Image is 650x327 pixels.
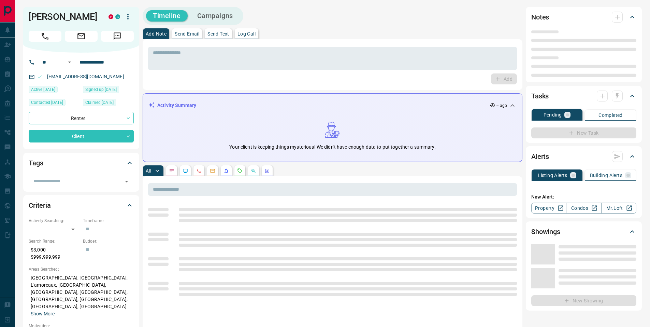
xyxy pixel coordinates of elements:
[210,168,215,174] svg: Emails
[590,173,622,178] p: Building Alerts
[566,203,601,214] a: Condos
[85,86,117,93] span: Signed up [DATE]
[101,31,134,42] span: Message
[83,218,134,224] p: Timeframe:
[148,99,517,112] div: Activity Summary-- ago
[598,113,623,118] p: Completed
[251,168,256,174] svg: Opportunities
[29,86,80,95] div: Fri Aug 05 2022
[29,112,134,124] div: Renter
[29,31,61,42] span: Call
[175,31,199,36] p: Send Email
[196,168,202,174] svg: Calls
[66,58,74,66] button: Open
[146,31,167,36] p: Add Note
[538,173,567,178] p: Listing Alerts
[531,151,549,162] h2: Alerts
[237,168,243,174] svg: Requests
[146,10,188,22] button: Timeline
[207,31,229,36] p: Send Text
[83,86,134,95] div: Wed Aug 25 2021
[29,266,134,272] p: Areas Searched:
[29,238,80,244] p: Search Range:
[29,200,51,211] h2: Criteria
[29,244,80,263] p: $3,000 - $999,999,999
[531,91,549,101] h2: Tasks
[29,218,80,224] p: Actively Searching:
[223,168,229,174] svg: Listing Alerts
[29,11,98,22] h1: [PERSON_NAME]
[29,197,134,214] div: Criteria
[496,103,507,109] p: -- ago
[190,10,240,22] button: Campaigns
[31,99,63,106] span: Contacted [DATE]
[31,310,55,317] button: Show More
[229,144,435,151] p: Your client is keeping things mysterious! We didn't have enough data to put together a summary.
[237,31,256,36] p: Log Call
[83,238,134,244] p: Budget:
[47,74,124,79] a: [EMAIL_ADDRESS][DOMAIN_NAME]
[65,31,98,42] span: Email
[531,88,636,104] div: Tasks
[157,102,196,109] p: Activity Summary
[31,86,55,93] span: Active [DATE]
[83,99,134,108] div: Wed Aug 25 2021
[122,177,131,186] button: Open
[29,130,134,142] div: Client
[544,112,562,117] p: Pending
[115,14,120,19] div: condos.ca
[531,12,549,23] h2: Notes
[183,168,188,174] svg: Lead Browsing Activity
[264,168,270,174] svg: Agent Actions
[29,272,134,319] p: [GEOGRAPHIC_DATA], [GEOGRAPHIC_DATA], L'amoreaux, [GEOGRAPHIC_DATA], [GEOGRAPHIC_DATA], [GEOGRAPH...
[109,14,113,19] div: property.ca
[29,158,43,168] h2: Tags
[601,203,636,214] a: Mr.Loft
[531,226,560,237] h2: Showings
[29,99,80,108] div: Mon Aug 15 2022
[531,9,636,25] div: Notes
[38,74,42,79] svg: Email Valid
[531,223,636,240] div: Showings
[531,148,636,165] div: Alerts
[531,203,566,214] a: Property
[531,193,636,201] p: New Alert:
[146,168,151,173] p: All
[85,99,114,106] span: Claimed [DATE]
[169,168,174,174] svg: Notes
[29,155,134,171] div: Tags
